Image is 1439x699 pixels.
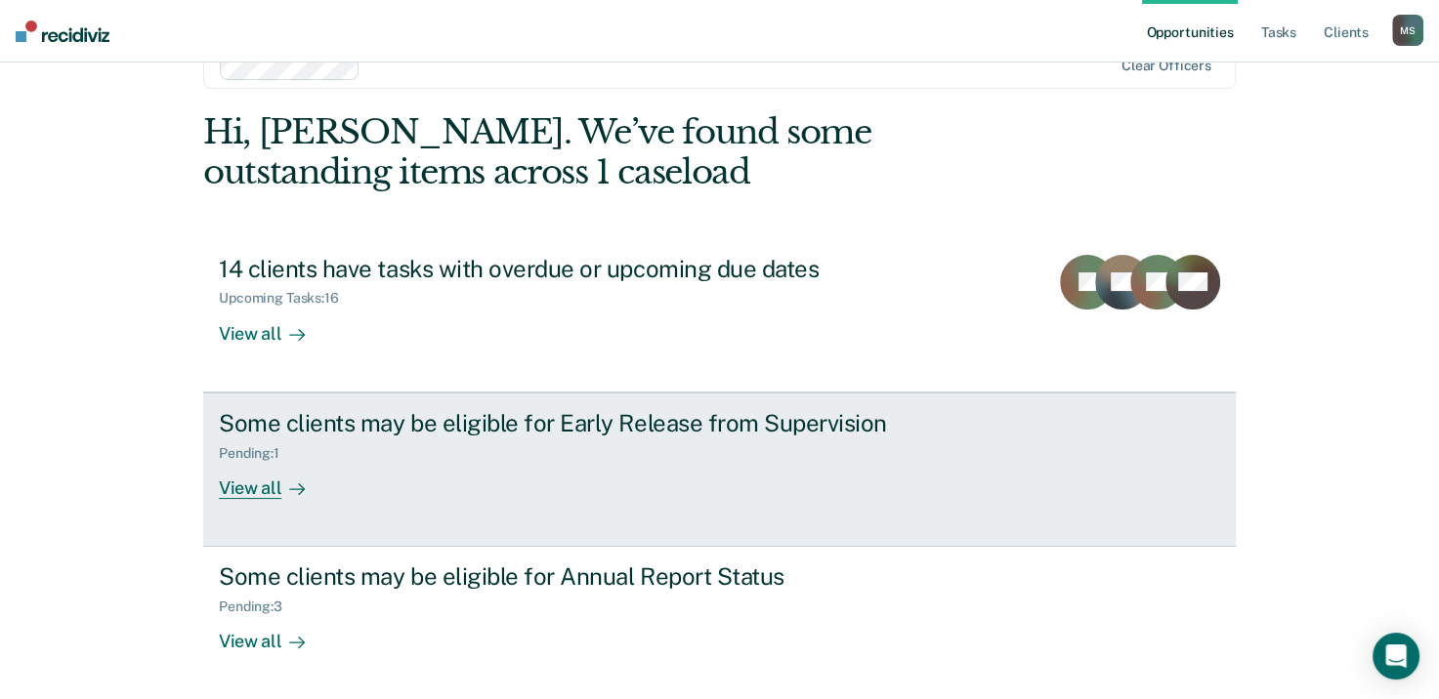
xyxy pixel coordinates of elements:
[219,615,328,653] div: View all
[203,112,1029,192] div: Hi, [PERSON_NAME]. We’ve found some outstanding items across 1 caseload
[203,392,1236,547] a: Some clients may be eligible for Early Release from SupervisionPending:1View all
[219,255,905,283] div: 14 clients have tasks with overdue or upcoming due dates
[1392,15,1423,46] div: M S
[1392,15,1423,46] button: MS
[16,21,109,42] img: Recidiviz
[1373,633,1419,679] div: Open Intercom Messenger
[219,307,328,345] div: View all
[219,562,905,591] div: Some clients may be eligible for Annual Report Status
[219,445,295,462] div: Pending : 1
[219,461,328,499] div: View all
[219,409,905,437] div: Some clients may be eligible for Early Release from Supervision
[219,598,298,615] div: Pending : 3
[203,239,1236,392] a: 14 clients have tasks with overdue or upcoming due datesUpcoming Tasks:16View all
[219,290,355,307] div: Upcoming Tasks : 16
[1122,58,1211,74] div: Clear officers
